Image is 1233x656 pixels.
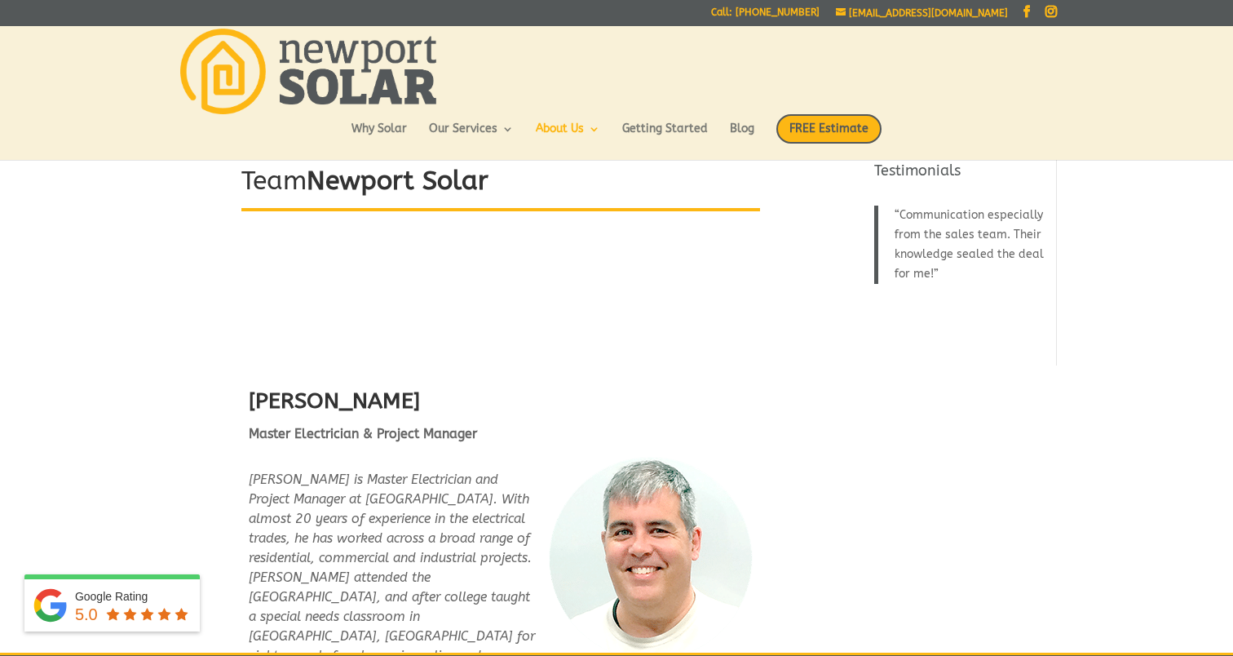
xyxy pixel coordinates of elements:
img: Newport Solar | Solar Energy Optimized. [180,29,436,114]
blockquote: Communication especially from the sales team. Their knowledge sealed the deal for me! [874,206,1046,284]
a: FREE Estimate [776,114,882,160]
a: Getting Started [622,123,708,151]
span: 5.0 [75,605,98,623]
div: Google Rating [75,588,192,605]
span: FREE Estimate [776,114,882,144]
a: About Us [536,123,600,151]
strong: Newport Solar [307,166,488,196]
h4: Testimonials [874,161,1046,189]
a: Our Services [429,123,514,151]
a: Blog [730,123,754,151]
strong: [PERSON_NAME] [249,388,420,414]
a: [EMAIL_ADDRESS][DOMAIN_NAME] [836,7,1008,19]
a: Call: [PHONE_NUMBER] [711,7,820,24]
a: Why Solar [351,123,407,151]
strong: Master Electrician & Project Manager [249,426,477,441]
h1: Team [241,163,760,208]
